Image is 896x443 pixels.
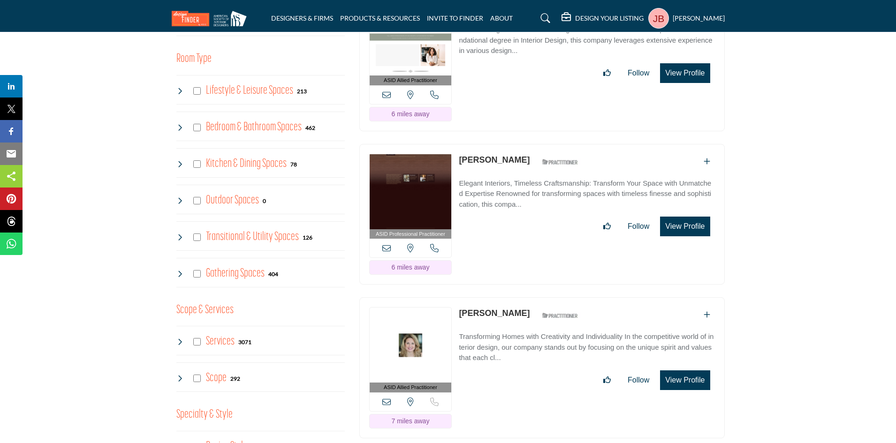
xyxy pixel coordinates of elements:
h5: DESIGN YOUR LISTING [575,14,644,23]
div: 126 Results For Transitional & Utility Spaces [303,233,312,241]
a: Elegant Interiors, Timeless Craftsmanship: Transform Your Space with Unmatched Expertise Renowned... [459,173,714,210]
input: Select Scope checkbox [193,375,201,382]
a: Transforming Homes with Creativity and Individuality In the competitive world of interior design,... [459,326,714,363]
button: View Profile [660,63,710,83]
a: Search [532,11,556,26]
button: View Profile [660,370,710,390]
p: Transforming Homes with Creativity and Individuality In the competitive world of interior design,... [459,331,714,363]
h4: Scope: New build or renovation [206,370,227,386]
h4: Transitional & Utility Spaces: Transitional & Utility Spaces [206,229,299,245]
h4: Kitchen & Dining Spaces: Kitchen & Dining Spaces [206,156,287,172]
button: Scope & Services [176,301,234,319]
b: 126 [303,234,312,241]
a: ABOUT [490,14,513,22]
img: Ruth Casper [370,308,452,383]
span: 6 miles away [391,263,429,271]
button: Follow [622,371,655,390]
img: Site Logo [172,11,251,26]
h4: Bedroom & Bathroom Spaces: Bedroom & Bathroom Spaces [206,119,302,135]
div: 462 Results For Bedroom & Bathroom Spaces [305,123,315,132]
a: PRODUCTS & RESOURCES [340,14,420,22]
b: 462 [305,125,315,131]
a: DESIGNERS & FIRMS [271,14,333,22]
h4: Lifestyle & Leisure Spaces: Lifestyle & Leisure Spaces [206,83,293,99]
button: Like listing [597,64,617,83]
a: [PERSON_NAME] [459,308,530,318]
b: 3071 [238,339,251,345]
a: Add To List [704,158,710,165]
b: 0 [263,198,266,204]
div: 0 Results For Outdoor Spaces [263,196,266,205]
b: 213 [297,88,307,95]
button: View Profile [660,217,710,236]
p: Elegant Interiors, Timeless Craftsmanship: Transform Your Space with Unmatched Expertise Renowned... [459,178,714,210]
a: Transforming Dreams into Stunning Interiors with Unmatched Expertise With a foundational degree i... [459,19,714,56]
h5: [PERSON_NAME] [673,14,725,23]
h4: Gathering Spaces: Gathering Spaces [206,265,265,282]
button: Room Type [176,50,212,68]
button: Like listing [597,371,617,390]
p: Ruth Casper [459,307,530,320]
button: Like listing [597,217,617,236]
b: 292 [230,375,240,382]
div: 78 Results For Kitchen & Dining Spaces [290,160,297,168]
b: 78 [290,161,297,168]
img: ASID Qualified Practitioners Badge Icon [539,156,581,168]
button: Follow [622,217,655,236]
h4: Services: Interior and exterior spaces including lighting, layouts, furnishings, accessories, art... [206,333,235,350]
a: [PERSON_NAME] [459,155,530,165]
a: ASID Allied Practitioner [370,0,452,85]
span: 6 miles away [391,110,429,118]
a: INVITE TO FINDER [427,14,483,22]
input: Select Outdoor Spaces checkbox [193,197,201,204]
p: Jennifer Johns-Miller [459,154,530,166]
div: 3071 Results For Services [238,338,251,346]
img: ASID Qualified Practitioners Badge Icon [539,309,581,321]
b: 404 [268,271,278,278]
a: ASID Professional Practitioner [370,154,452,239]
img: Yvette Metz [370,0,452,75]
div: 292 Results For Scope [230,374,240,383]
span: 7 miles away [391,417,429,425]
p: Transforming Dreams into Stunning Interiors with Unmatched Expertise With a foundational degree i... [459,24,714,56]
div: 404 Results For Gathering Spaces [268,270,278,278]
img: Jennifer Johns-Miller [370,154,452,229]
input: Select Services checkbox [193,338,201,345]
h4: Outdoor Spaces: Outdoor Spaces [206,192,259,209]
input: Select Bedroom & Bathroom Spaces checkbox [193,124,201,131]
button: Follow [622,64,655,83]
input: Select Gathering Spaces checkbox [193,270,201,278]
input: Select Lifestyle & Leisure Spaces checkbox [193,87,201,95]
span: ASID Allied Practitioner [384,76,437,84]
span: ASID Professional Practitioner [376,230,445,238]
div: 213 Results For Lifestyle & Leisure Spaces [297,87,307,95]
input: Select Kitchen & Dining Spaces checkbox [193,160,201,168]
input: Select Transitional & Utility Spaces checkbox [193,233,201,241]
div: DESIGN YOUR LISTING [562,13,644,24]
span: ASID Allied Practitioner [384,383,437,391]
button: Show hide supplier dropdown [648,8,669,29]
button: Specialty & Style [176,406,233,424]
a: Add To List [704,311,710,319]
a: ASID Allied Practitioner [370,308,452,392]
